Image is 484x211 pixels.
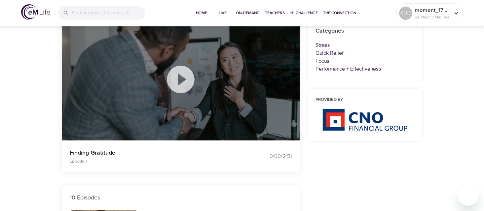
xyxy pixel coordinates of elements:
[21,4,50,20] img: logo
[316,65,415,73] p: Performance + Effectiveness
[242,153,292,160] div: 0:00 / 2:51
[316,41,415,49] p: Stress
[323,10,356,16] span: The Connection
[458,185,479,206] iframe: Button to launch messaging window
[236,10,260,16] span: On-Demand
[316,57,415,65] p: Focus
[265,10,285,16] span: Teachers
[70,148,234,157] p: Finding Gratitude
[399,7,412,20] div: CC
[316,49,415,57] p: Quick Relief
[194,10,209,16] span: Home
[316,26,415,36] h6: Categories
[70,158,234,164] p: Episode 7
[215,10,231,16] span: Live
[70,193,292,202] p: 10 Episodes
[415,14,450,20] p: 24 Mindful Minutes
[72,6,145,20] input: Find programs, teachers, etc...
[316,97,415,104] h6: Provided by
[290,10,318,16] span: 1% Challenge
[415,6,450,14] p: moment_1755200160
[322,108,407,131] img: CNO%20logo.png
